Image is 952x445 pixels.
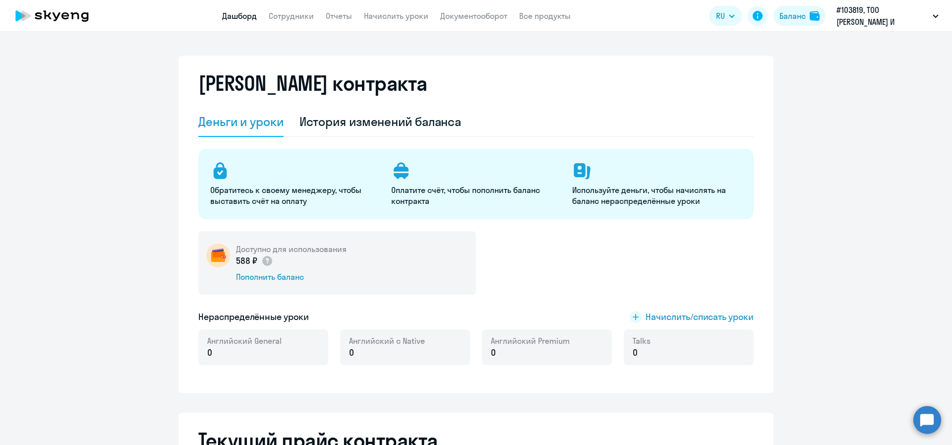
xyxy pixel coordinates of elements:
[491,335,570,346] span: Английский Premium
[210,185,379,206] p: Обратитесь к своему менеджеру, чтобы выставить счёт на оплату
[198,311,309,323] h5: Нераспределённые уроки
[299,114,462,129] div: История изменений баланса
[207,346,212,359] span: 0
[779,10,806,22] div: Баланс
[391,185,560,206] p: Оплатите счёт, чтобы пополнить баланс контракта
[572,185,741,206] p: Используйте деньги, чтобы начислять на баланс нераспределённые уроки
[633,335,651,346] span: Talks
[198,114,284,129] div: Деньги и уроки
[206,244,230,267] img: wallet-circle.png
[349,346,354,359] span: 0
[633,346,638,359] span: 0
[440,11,507,21] a: Документооборот
[519,11,571,21] a: Все продукты
[236,254,273,267] p: 588 ₽
[716,10,725,22] span: RU
[198,71,427,95] h2: [PERSON_NAME] контракта
[491,346,496,359] span: 0
[236,244,347,254] h5: Доступно для использования
[222,11,257,21] a: Дашборд
[836,4,929,28] p: #103819, ТОО [PERSON_NAME] И ПАРТНЕРЫ
[364,11,428,21] a: Начислить уроки
[236,271,347,282] div: Пополнить баланс
[810,11,820,21] img: balance
[269,11,314,21] a: Сотрудники
[646,311,754,323] span: Начислить/списать уроки
[349,335,425,346] span: Английский с Native
[773,6,826,26] button: Балансbalance
[709,6,742,26] button: RU
[326,11,352,21] a: Отчеты
[832,4,944,28] button: #103819, ТОО [PERSON_NAME] И ПАРТНЕРЫ
[207,335,282,346] span: Английский General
